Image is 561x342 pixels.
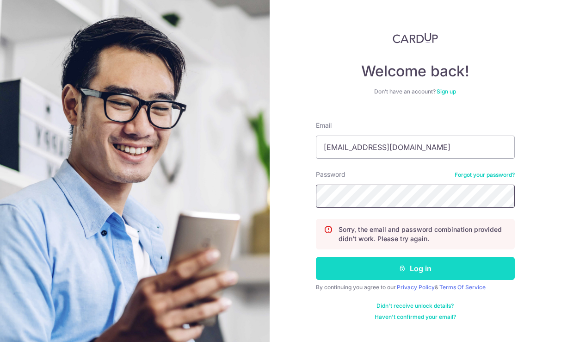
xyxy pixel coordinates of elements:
[316,136,515,159] input: Enter your Email
[339,225,507,243] p: Sorry, the email and password combination provided didn't work. Please try again.
[316,62,515,81] h4: Welcome back!
[316,284,515,291] div: By continuing you agree to our &
[316,170,345,179] label: Password
[316,121,332,130] label: Email
[393,32,438,44] img: CardUp Logo
[376,302,454,310] a: Didn't receive unlock details?
[316,257,515,280] button: Log in
[375,313,456,321] a: Haven't confirmed your email?
[439,284,486,291] a: Terms Of Service
[437,88,456,95] a: Sign up
[455,171,515,179] a: Forgot your password?
[397,284,435,291] a: Privacy Policy
[316,88,515,95] div: Don’t have an account?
